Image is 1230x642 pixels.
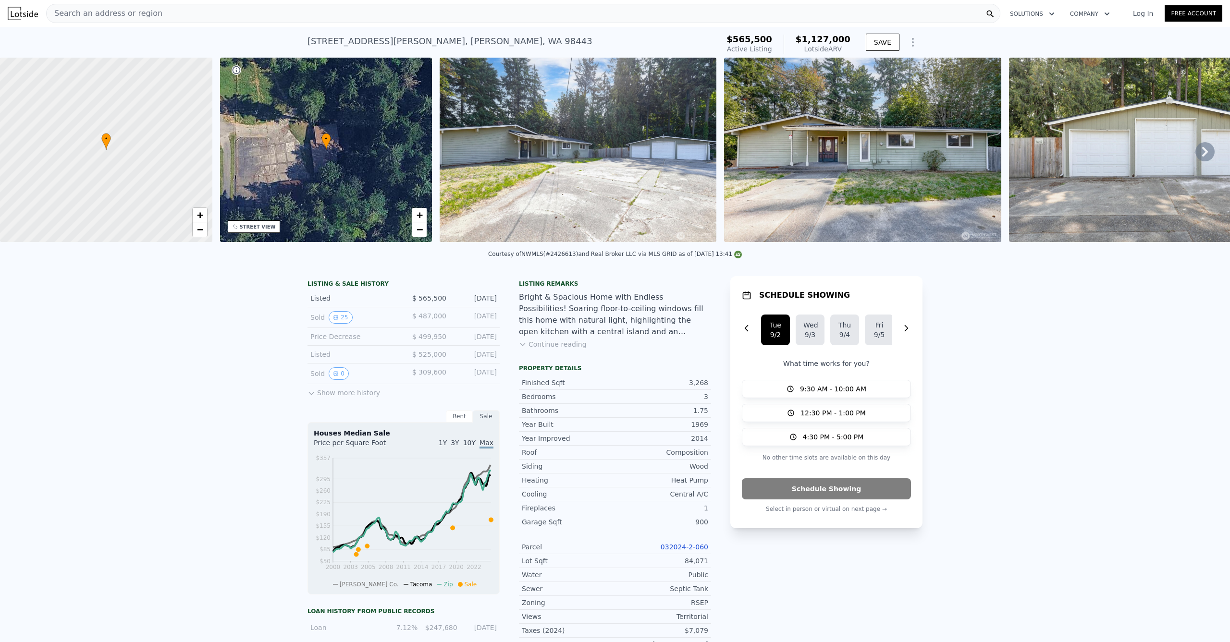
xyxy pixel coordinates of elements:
div: 7.12% [384,623,418,632]
div: 9/2 [769,330,782,339]
tspan: 2005 [361,564,376,570]
div: [DATE] [454,332,497,341]
div: Territorial [615,612,708,621]
div: [STREET_ADDRESS][PERSON_NAME] , [PERSON_NAME] , WA 98443 [307,35,592,48]
span: $ 499,950 [412,333,446,340]
div: Lotside ARV [796,44,850,54]
div: Price per Square Foot [314,438,404,453]
div: Water [522,570,615,580]
tspan: 2000 [326,564,341,570]
span: Sale [465,581,477,588]
tspan: $357 [316,455,331,461]
div: Listing remarks [519,280,711,288]
span: [PERSON_NAME] Co. [340,581,399,588]
div: 3 [615,392,708,401]
span: 9:30 AM - 10:00 AM [800,384,866,394]
div: Parcel [522,542,615,552]
div: Fireplaces [522,503,615,513]
div: Property details [519,364,711,372]
div: Wood [615,461,708,471]
span: Search an address or region [47,8,162,19]
span: − [417,223,423,235]
button: 9:30 AM - 10:00 AM [742,380,911,398]
span: − [197,223,203,235]
img: Sale: 167613167 Parcel: 100467498 [440,58,716,242]
tspan: $260 [316,487,331,494]
span: $ 309,600 [412,368,446,376]
div: RSEP [615,598,708,607]
div: Loan history from public records [307,607,500,615]
a: Zoom out [412,222,427,237]
div: Heat Pump [615,475,708,485]
button: Thu9/4 [830,315,859,345]
div: 9/3 [803,330,817,339]
div: Central A/C [615,489,708,499]
div: Houses Median Sale [314,428,493,438]
div: Composition [615,448,708,457]
span: 1Y [439,439,447,447]
button: Schedule Showing [742,478,911,499]
button: Company [1062,5,1118,23]
tspan: $155 [316,522,331,529]
div: Views [522,612,615,621]
a: Zoom in [412,208,427,222]
div: Bright & Spacious Home with Endless Possibilities! Soaring floor-to-ceiling windows fill this hom... [519,291,711,338]
a: Log In [1121,9,1165,18]
div: 3,268 [615,378,708,388]
button: Wed9/3 [796,315,824,345]
div: Fri [873,320,886,330]
div: Listed [310,293,396,303]
div: Sold [310,311,396,324]
button: 12:30 PM - 1:00 PM [742,404,911,422]
div: Taxes (2024) [522,626,615,635]
span: • [321,134,331,143]
span: 4:30 PM - 5:00 PM [803,432,864,442]
div: [DATE] [454,311,497,324]
a: Zoom in [193,208,207,222]
p: Select in person or virtual on next page → [742,503,911,515]
span: 3Y [451,439,459,447]
button: Fri9/5 [865,315,894,345]
img: NWMLS Logo [734,251,742,258]
button: Show Options [903,33,922,52]
span: + [417,209,423,221]
span: Tacoma [410,581,432,588]
div: [DATE] [454,293,497,303]
div: 9/5 [873,330,886,339]
h1: SCHEDULE SHOWING [759,290,850,301]
img: Sale: 167613167 Parcel: 100467498 [724,58,1001,242]
div: Year Improved [522,434,615,443]
div: 1969 [615,420,708,429]
tspan: 2022 [467,564,481,570]
div: Lot Sqft [522,556,615,566]
div: Sale [473,410,500,423]
div: Garage Sqft [522,517,615,527]
div: Roof [522,448,615,457]
button: View historical data [329,367,349,380]
div: 9/4 [838,330,851,339]
p: What time works for you? [742,359,911,368]
a: Free Account [1165,5,1222,22]
div: 84,071 [615,556,708,566]
div: Thu [838,320,851,330]
button: SAVE [866,34,899,51]
span: $565,500 [726,34,772,44]
span: + [197,209,203,221]
button: View historical data [329,311,352,324]
button: Tue9/2 [761,315,790,345]
a: 032024-2-060 [661,543,708,551]
div: Tue [769,320,782,330]
div: • [101,133,111,150]
div: • [321,133,331,150]
div: [DATE] [454,350,497,359]
div: 1 [615,503,708,513]
div: [DATE] [463,623,497,632]
div: Finished Sqft [522,378,615,388]
div: [DATE] [454,367,497,380]
div: $7,079 [615,626,708,635]
div: Loan [310,623,378,632]
span: Active Listing [727,45,772,53]
tspan: 2008 [379,564,394,570]
div: Rent [446,410,473,423]
div: Public [615,570,708,580]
